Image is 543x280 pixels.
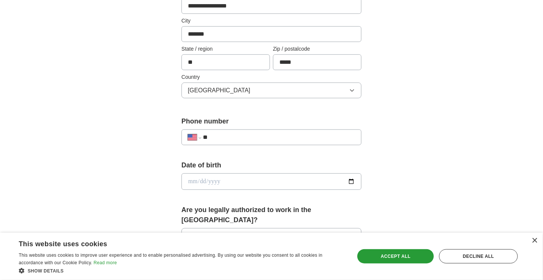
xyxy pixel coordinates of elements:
[357,249,434,263] div: Accept all
[188,86,250,95] span: [GEOGRAPHIC_DATA]
[181,160,361,170] label: Date of birth
[181,73,361,81] label: Country
[439,249,518,263] div: Decline all
[181,205,361,225] label: Are you legally authorized to work in the [GEOGRAPHIC_DATA]?
[273,45,361,53] label: Zip / postalcode
[19,253,322,265] span: This website uses cookies to improve user experience and to enable personalised advertising. By u...
[181,116,361,126] label: Phone number
[19,267,345,274] div: Show details
[532,238,537,244] div: Close
[181,45,270,53] label: State / region
[188,232,229,241] span: Please select...
[181,228,361,244] button: Please select...
[19,237,326,248] div: This website uses cookies
[181,17,361,25] label: City
[181,83,361,98] button: [GEOGRAPHIC_DATA]
[28,268,64,274] span: Show details
[94,260,117,265] a: Read more, opens a new window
